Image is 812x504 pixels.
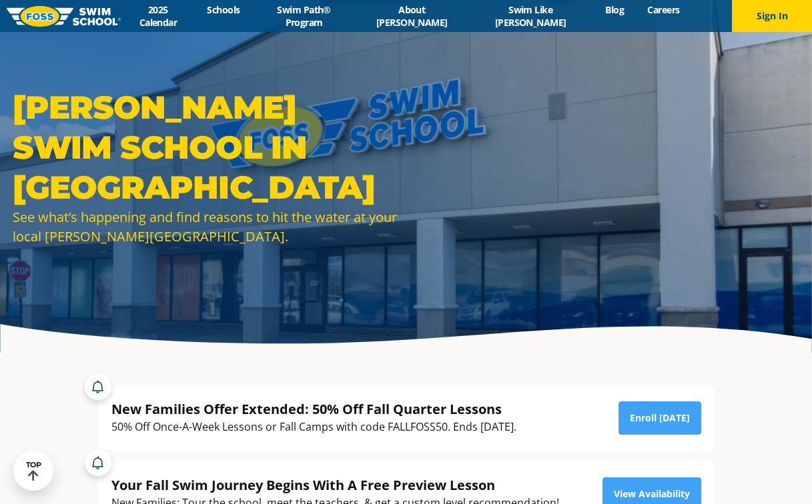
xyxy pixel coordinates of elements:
[195,3,252,16] a: Schools
[111,476,559,494] div: Your Fall Swim Journey Begins With A Free Preview Lesson
[619,401,701,435] a: Enroll [DATE]
[356,3,467,29] a: About [PERSON_NAME]
[111,400,516,418] div: New Families Offer Extended: 50% Off Fall Quarter Lessons
[467,3,593,29] a: Swim Like [PERSON_NAME]
[26,461,41,481] div: TOP
[7,6,121,27] img: FOSS Swim School Logo
[594,3,636,16] a: Blog
[121,3,195,29] a: 2025 Calendar
[13,207,400,246] div: See what’s happening and find reasons to hit the water at your local [PERSON_NAME][GEOGRAPHIC_DATA].
[252,3,356,29] a: Swim Path® Program
[636,3,691,16] a: Careers
[111,418,516,436] div: 50% Off Once-A-Week Lessons or Fall Camps with code FALLFOSS50. Ends [DATE].
[13,87,400,207] h1: [PERSON_NAME] Swim School in [GEOGRAPHIC_DATA]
